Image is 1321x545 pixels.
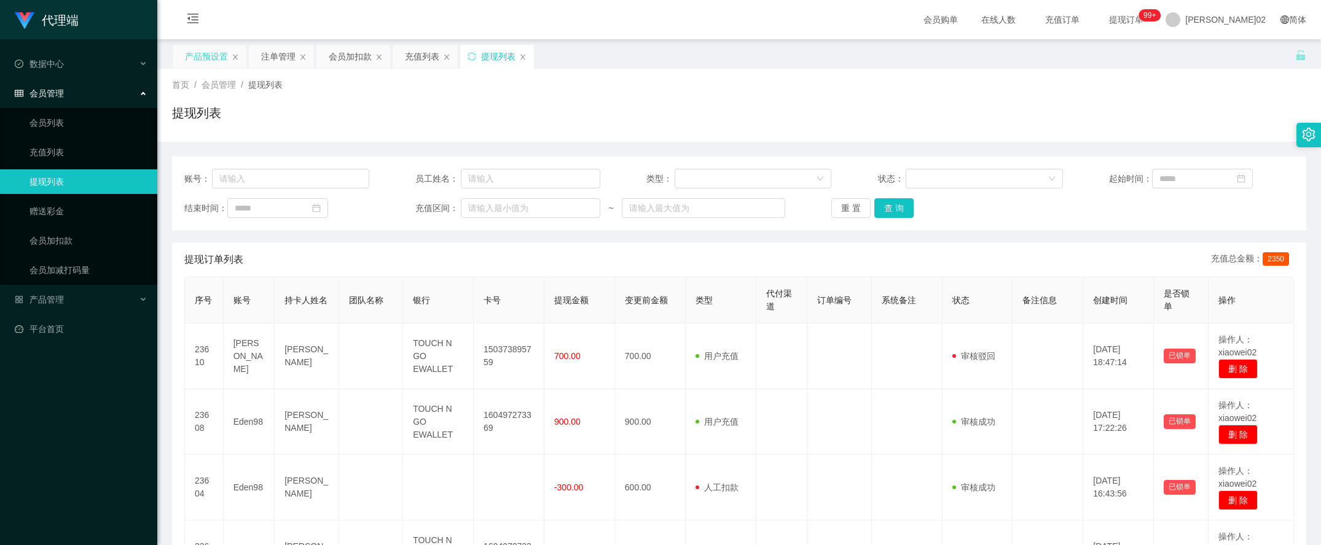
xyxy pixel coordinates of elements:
[1218,295,1236,305] span: 操作
[415,202,460,215] span: 充值区间：
[646,172,675,185] span: 类型：
[1218,359,1258,379] button: 删 除
[766,288,792,311] span: 代付渠道
[1218,400,1256,423] span: 操作人：xiaowei02
[1302,128,1315,141] i: 图标： 设置
[461,198,601,218] input: 请输入最小值为
[1218,490,1258,510] button: 删 除
[878,172,906,185] span: 状态：
[405,45,439,68] div: 充值列表
[882,295,916,305] span: 系统备注
[202,80,236,90] span: 会员管理
[15,317,147,341] a: 图标： 仪表板平台首页
[615,389,686,455] td: 900.00
[1164,414,1196,429] button: 已锁单
[484,295,501,305] span: 卡号
[29,258,147,282] a: 会员加减打码量
[1093,295,1127,305] span: 创建时间
[29,59,64,69] font: 数据中心
[481,45,515,68] div: 提现列表
[615,455,686,520] td: 600.00
[704,417,739,427] font: 用户充值
[15,12,34,29] img: logo.9652507e.png
[184,172,212,185] span: 账号：
[15,295,23,304] i: 图标： AppStore-O
[275,455,339,520] td: [PERSON_NAME]
[185,45,228,68] div: 产品预设置
[195,295,212,305] span: 序号
[403,389,474,455] td: TOUCH N GO EWALLET
[696,295,713,305] span: 类型
[275,389,339,455] td: [PERSON_NAME]
[554,295,589,305] span: 提现金额
[461,169,601,188] input: 请输入
[29,295,64,304] font: 产品管理
[185,323,224,389] td: 23610
[1083,455,1154,520] td: [DATE] 16:43:56
[704,351,739,361] font: 用户充值
[1045,15,1080,25] font: 充值订单
[312,204,321,212] i: 图标: calendar
[704,482,739,492] font: 人工扣款
[554,351,581,361] span: 700.00
[1289,15,1306,25] font: 简体
[29,199,147,223] a: 赠送彩金
[1164,288,1190,311] span: 是否锁单
[615,323,686,389] td: 700.00
[275,323,339,389] td: [PERSON_NAME]
[284,295,327,305] span: 持卡人姓名
[349,295,383,305] span: 团队名称
[29,228,147,253] a: 会员加扣款
[248,80,283,90] span: 提现列表
[1164,349,1196,363] button: 已锁单
[961,417,995,427] font: 审核成功
[961,482,995,492] font: 审核成功
[1218,466,1256,489] span: 操作人：xiaowei02
[874,198,914,218] button: 查 询
[817,175,824,184] i: 图标： 向下
[952,295,970,305] span: 状态
[474,323,544,389] td: 150373895759
[15,15,79,25] a: 代理端
[1237,174,1245,183] i: 图标: calendar
[232,53,239,61] i: 图标： 关闭
[241,80,243,90] span: /
[554,417,581,427] span: 900.00
[474,389,544,455] td: 160497273369
[413,295,430,305] span: 银行
[443,53,450,61] i: 图标： 关闭
[554,482,583,492] span: -300.00
[29,169,147,194] a: 提现列表
[212,169,369,188] input: 请输入
[1139,9,1161,21] sup: 1202
[468,52,476,61] i: 图标： 同步
[329,45,372,68] div: 会员加扣款
[172,1,214,40] i: 图标： menu-fold
[403,323,474,389] td: TOUCH N GO EWALLET
[194,80,197,90] span: /
[1109,172,1152,185] span: 起始时间：
[29,110,147,135] a: 会员列表
[224,323,275,389] td: [PERSON_NAME]
[1218,334,1256,357] span: 操作人：xiaowei02
[185,455,224,520] td: 23604
[15,89,23,98] i: 图标： table
[185,389,224,455] td: 23608
[42,1,79,40] h1: 代理端
[299,53,307,61] i: 图标： 关闭
[172,104,221,122] h1: 提现列表
[817,295,852,305] span: 订单编号
[261,45,296,68] div: 注单管理
[831,198,871,218] button: 重 置
[1263,252,1289,266] span: 2350
[1280,15,1289,24] i: 图标： global
[1109,15,1143,25] font: 提现订单
[184,252,243,267] span: 提现订单列表
[224,389,275,455] td: Eden98
[1211,253,1263,263] font: 充值总金额：
[961,351,995,361] font: 审核驳回
[1164,480,1196,495] button: 已锁单
[224,455,275,520] td: Eden98
[415,172,460,185] span: 员工姓名：
[29,88,64,98] font: 会员管理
